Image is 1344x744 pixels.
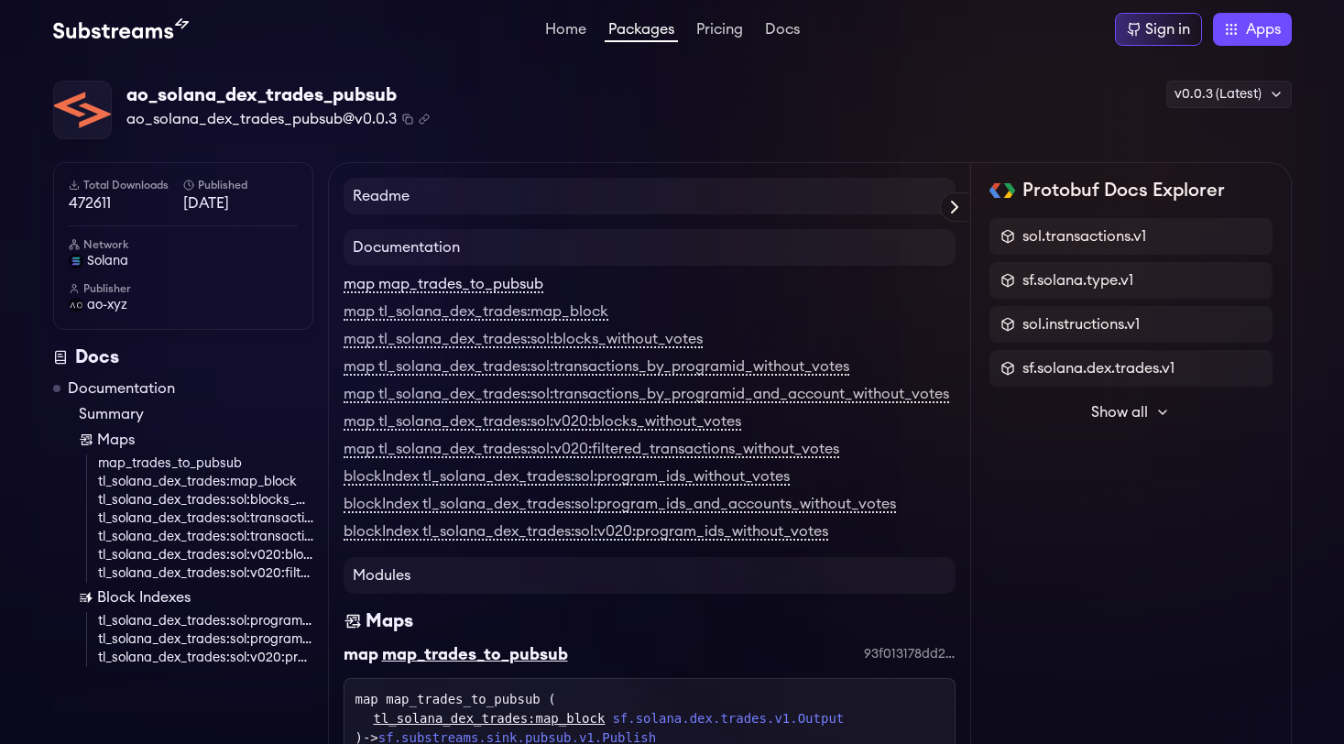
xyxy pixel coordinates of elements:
[54,82,111,138] img: Package Logo
[344,524,828,541] a: blockIndex tl_solana_dex_trades:sol:v020:program_ids_without_votes
[183,178,298,192] h6: Published
[344,469,790,486] a: blockIndex tl_solana_dex_trades:sol:program_ids_without_votes
[1022,225,1146,247] span: sol.transactions.v1
[989,394,1273,431] button: Show all
[79,429,313,451] a: Maps
[1022,357,1175,379] span: sf.solana.dex.trades.v1
[605,22,678,42] a: Packages
[69,281,298,296] h6: Publisher
[69,254,83,268] img: solana
[374,709,606,728] a: tl_solana_dex_trades:map_block
[344,387,949,403] a: map tl_solana_dex_trades:sol:transactions_by_programid_and_account_without_votes
[79,432,93,447] img: Map icon
[98,612,313,630] a: tl_solana_dex_trades:sol:program_ids_without_votes
[344,557,956,594] h4: Modules
[98,564,313,583] a: tl_solana_dex_trades:sol:v020:filtered_transactions_without_votes
[87,296,127,314] span: ao-xyz
[344,332,703,348] a: map tl_solana_dex_trades:sol:blocks_without_votes
[69,296,298,314] a: ao-xyz
[344,277,543,293] a: map map_trades_to_pubsub
[98,528,313,546] a: tl_solana_dex_trades:sol:transactions_by_programid_and_account_without_votes
[989,183,1016,198] img: Protobuf
[541,22,590,40] a: Home
[344,497,896,513] a: blockIndex tl_solana_dex_trades:sol:program_ids_and_accounts_without_votes
[1246,18,1281,40] span: Apps
[98,546,313,564] a: tl_solana_dex_trades:sol:v020:blocks_without_votes
[344,641,378,667] div: map
[1166,81,1292,108] div: v0.0.3 (Latest)
[344,178,956,214] h4: Readme
[98,473,313,491] a: tl_solana_dex_trades:map_block
[53,18,189,40] img: Substream's logo
[69,237,298,252] h6: Network
[382,641,568,667] div: map_trades_to_pubsub
[69,298,83,312] img: User Avatar
[69,178,183,192] h6: Total Downloads
[53,345,313,370] div: Docs
[183,192,298,214] span: [DATE]
[98,491,313,509] a: tl_solana_dex_trades:sol:blocks_without_votes
[1115,13,1202,46] a: Sign in
[419,114,430,125] button: Copy .spkg link to clipboard
[344,229,956,266] h4: Documentation
[98,649,313,667] a: tl_solana_dex_trades:sol:v020:program_ids_without_votes
[87,252,128,270] span: solana
[98,509,313,528] a: tl_solana_dex_trades:sol:transactions_by_programid_without_votes
[126,108,397,130] span: ao_solana_dex_trades_pubsub@v0.0.3
[69,252,298,270] a: solana
[1145,18,1190,40] div: Sign in
[344,608,362,634] img: Maps icon
[126,82,430,108] div: ao_solana_dex_trades_pubsub
[402,114,413,125] button: Copy package name and version
[366,608,413,634] div: Maps
[68,377,175,399] a: Documentation
[1022,178,1225,203] h2: Protobuf Docs Explorer
[693,22,747,40] a: Pricing
[79,586,313,608] a: Block Indexes
[69,192,183,214] span: 472611
[344,414,741,431] a: map tl_solana_dex_trades:sol:v020:blocks_without_votes
[344,442,839,458] a: map tl_solana_dex_trades:sol:v020:filtered_transactions_without_votes
[344,304,608,321] a: map tl_solana_dex_trades:map_block
[98,630,313,649] a: tl_solana_dex_trades:sol:program_ids_and_accounts_without_votes
[98,454,313,473] a: map_trades_to_pubsub
[761,22,803,40] a: Docs
[864,645,956,663] div: 93f013178dd26991789b823fd0b1dd1c43a70fa4
[344,359,849,376] a: map tl_solana_dex_trades:sol:transactions_by_programid_without_votes
[612,709,844,728] a: sf.solana.dex.trades.v1.Output
[79,590,93,605] img: Block Index icon
[79,403,313,425] a: Summary
[1022,313,1140,335] span: sol.instructions.v1
[1091,401,1148,423] span: Show all
[1022,269,1133,291] span: sf.solana.type.v1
